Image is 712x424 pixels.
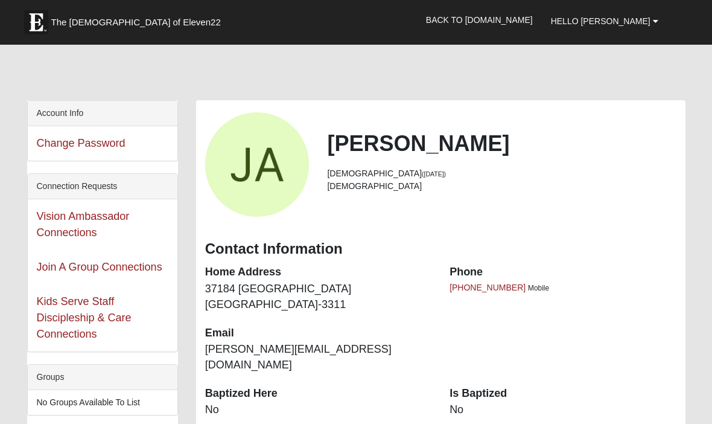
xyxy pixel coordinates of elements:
[28,174,177,199] div: Connection Requests
[37,210,130,239] a: Vision Ambassador Connections
[528,284,549,292] span: Mobile
[327,180,676,193] li: [DEMOGRAPHIC_DATA]
[327,167,676,180] li: [DEMOGRAPHIC_DATA]
[450,402,676,418] dd: No
[205,342,431,373] dd: [PERSON_NAME][EMAIL_ADDRESS][DOMAIN_NAME]
[18,4,259,34] a: The [DEMOGRAPHIC_DATA] of Eleven22
[51,16,221,28] span: The [DEMOGRAPHIC_DATA] of Eleven22
[205,386,431,402] dt: Baptized Here
[24,10,48,34] img: Eleven22 logo
[450,265,676,280] dt: Phone
[28,390,177,415] li: No Groups Available To List
[205,402,431,418] dd: No
[542,6,667,36] a: Hello [PERSON_NAME]
[551,16,650,26] span: Hello [PERSON_NAME]
[327,130,676,156] h2: [PERSON_NAME]
[422,170,446,178] small: ([DATE])
[37,137,126,149] a: Change Password
[37,261,162,273] a: Join A Group Connections
[417,5,542,35] a: Back to [DOMAIN_NAME]
[205,265,431,280] dt: Home Address
[37,295,132,340] a: Kids Serve Staff Discipleship & Care Connections
[28,101,177,126] div: Account Info
[205,281,431,312] dd: 37184 [GEOGRAPHIC_DATA] [GEOGRAPHIC_DATA]-3311
[205,112,310,217] a: View Fullsize Photo
[28,365,177,390] div: Groups
[205,326,431,341] dt: Email
[205,240,676,258] h3: Contact Information
[450,283,526,292] a: [PHONE_NUMBER]
[450,386,676,402] dt: Is Baptized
